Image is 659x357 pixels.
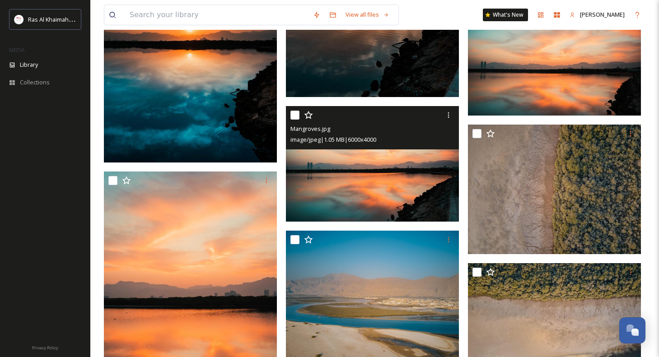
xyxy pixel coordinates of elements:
[580,10,625,19] span: [PERSON_NAME]
[483,9,528,21] a: What's New
[14,15,23,24] img: Logo_RAKTDA_RGB-01.png
[32,342,58,352] a: Privacy Policy
[619,317,645,343] button: Open Chat
[125,5,308,25] input: Search your library
[468,125,641,254] img: Mangroves.jpg
[341,6,394,23] a: View all files
[565,6,629,23] a: [PERSON_NAME]
[20,78,50,87] span: Collections
[290,135,376,144] span: image/jpeg | 1.05 MB | 6000 x 4000
[20,60,38,69] span: Library
[28,15,156,23] span: Ras Al Khaimah Tourism Development Authority
[290,125,330,133] span: Mangroves.jpg
[32,345,58,351] span: Privacy Policy
[9,46,25,53] span: MEDIA
[286,106,459,222] img: Mangroves.jpg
